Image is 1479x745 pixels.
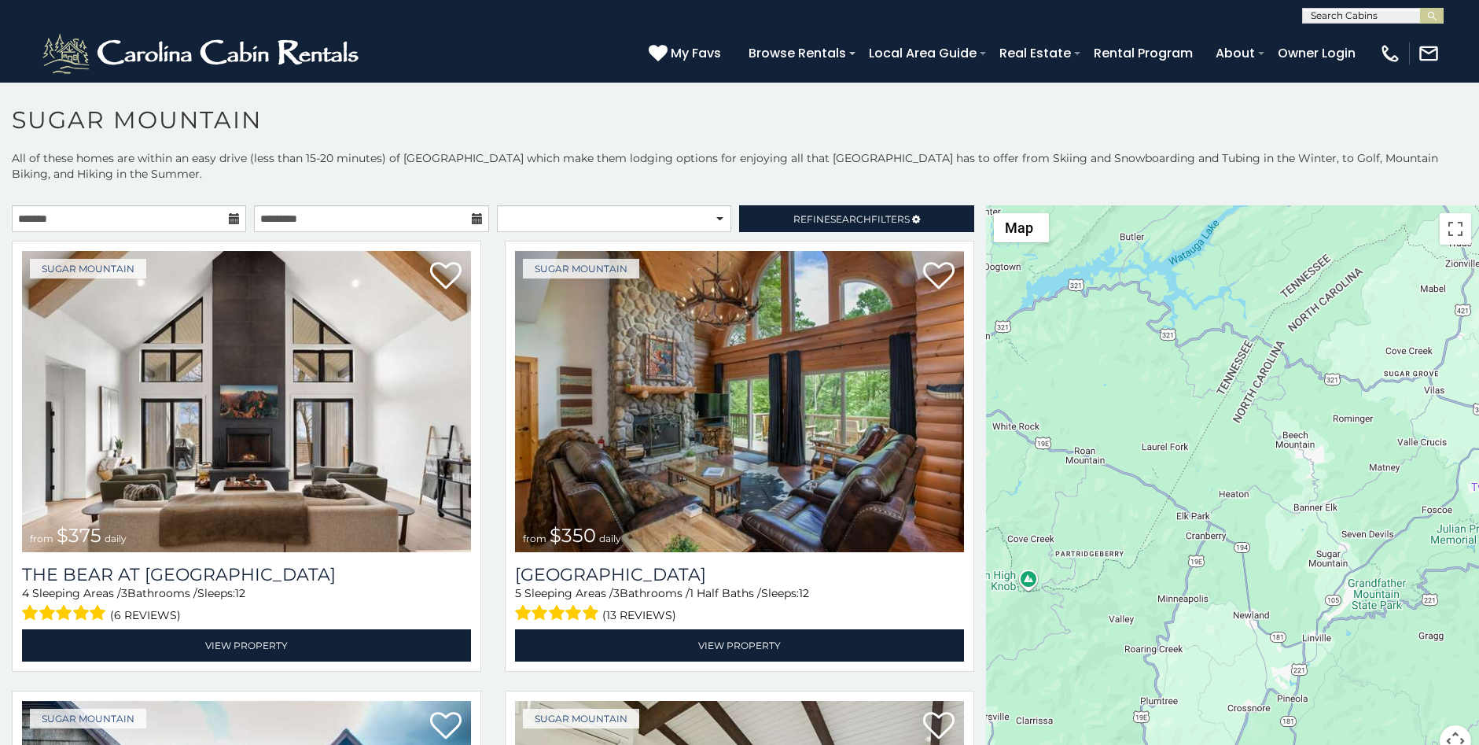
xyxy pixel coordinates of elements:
div: Sleeping Areas / Bathrooms / Sleeps: [22,585,471,625]
span: 5 [515,586,521,600]
div: Sleeping Areas / Bathrooms / Sleeps: [515,585,964,625]
button: Toggle fullscreen view [1440,213,1471,245]
button: Change map style [994,213,1049,242]
a: Local Area Guide [861,39,984,67]
span: from [30,533,53,544]
img: mail-regular-white.png [1418,42,1440,65]
a: Real Estate [992,39,1079,67]
a: Rental Program [1086,39,1201,67]
span: from [523,533,546,544]
a: Add to favorites [923,260,955,293]
a: The Bear At [GEOGRAPHIC_DATA] [22,564,471,585]
a: Sugar Mountain [523,709,639,728]
span: 3 [121,586,127,600]
span: 12 [235,586,245,600]
span: (13 reviews) [602,605,676,625]
span: Refine Filters [793,213,910,225]
a: [GEOGRAPHIC_DATA] [515,564,964,585]
a: Add to favorites [923,710,955,743]
a: Owner Login [1270,39,1363,67]
span: 3 [613,586,620,600]
img: phone-regular-white.png [1379,42,1401,65]
a: Add to favorites [430,710,462,743]
a: About [1208,39,1263,67]
span: (6 reviews) [110,605,181,625]
a: Browse Rentals [741,39,854,67]
span: $375 [57,524,101,547]
span: Search [830,213,871,225]
span: $350 [550,524,596,547]
img: 1714398141_thumbnail.jpeg [515,251,964,552]
h3: Grouse Moor Lodge [515,564,964,585]
span: Map [1005,219,1033,236]
span: daily [105,533,127,544]
a: View Property [22,629,471,662]
a: Sugar Mountain [30,259,146,278]
a: from $375 daily [22,251,471,552]
a: Add to favorites [430,260,462,293]
a: Sugar Mountain [523,259,639,278]
a: Sugar Mountain [30,709,146,728]
a: RefineSearchFilters [739,205,973,232]
a: My Favs [649,43,725,64]
span: 4 [22,586,29,600]
span: daily [599,533,621,544]
span: 1 Half Baths / [690,586,761,600]
span: My Favs [671,43,721,63]
h3: The Bear At Sugar Mountain [22,564,471,585]
span: 12 [799,586,809,600]
img: 1714387646_thumbnail.jpeg [22,251,471,552]
a: View Property [515,629,964,662]
img: White-1-2.png [39,30,366,77]
a: from $350 daily [515,251,964,552]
